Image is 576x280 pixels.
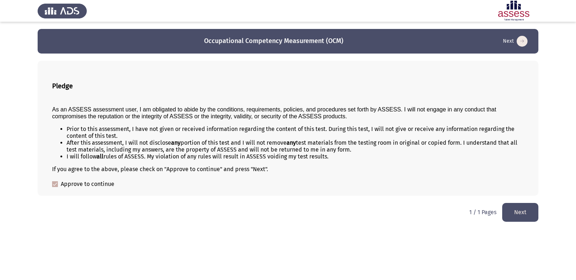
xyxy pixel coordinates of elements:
img: Assessment logo of OCM R1 ASSESS [489,1,538,21]
p: 1 / 1 Pages [469,209,496,216]
b: Pledge [52,82,73,90]
div: If you agree to the above, please check on "Approve to continue" and press "Next". [52,166,524,173]
li: Prior to this assessment, I have not given or received information regarding the content of this ... [67,126,524,139]
li: After this assessment, I will not disclose portion of this test and I will not remove test materi... [67,139,524,153]
b: all [97,153,103,160]
b: any [171,139,181,146]
button: load next page [502,203,538,221]
li: I will follow rules of ASSESS. My violation of any rules will result in ASSESS voiding my test re... [67,153,524,160]
span: Approve to continue [61,180,114,188]
span: As an ASSESS assessment user, I am obligated to abide by the conditions, requirements, policies, ... [52,106,496,119]
h3: Occupational Competency Measurement (OCM) [204,37,343,46]
b: any [287,139,296,146]
img: Assess Talent Management logo [38,1,87,21]
button: load next page [501,35,530,47]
